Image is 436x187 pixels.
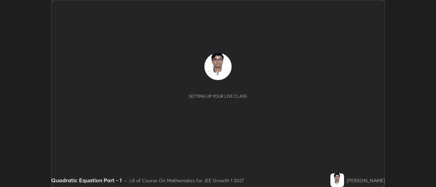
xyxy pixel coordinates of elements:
[347,177,385,184] div: [PERSON_NAME]
[204,53,232,80] img: c2357da53e6c4a768a63f5a7834c11d3.jpg
[51,176,122,184] div: Quadratic Equation Part - 1
[124,177,127,184] div: •
[129,177,244,184] div: L8 of Course On Mathematics for JEE Growth 1 2027
[330,173,344,187] img: c2357da53e6c4a768a63f5a7834c11d3.jpg
[189,94,247,99] div: Setting up your live class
